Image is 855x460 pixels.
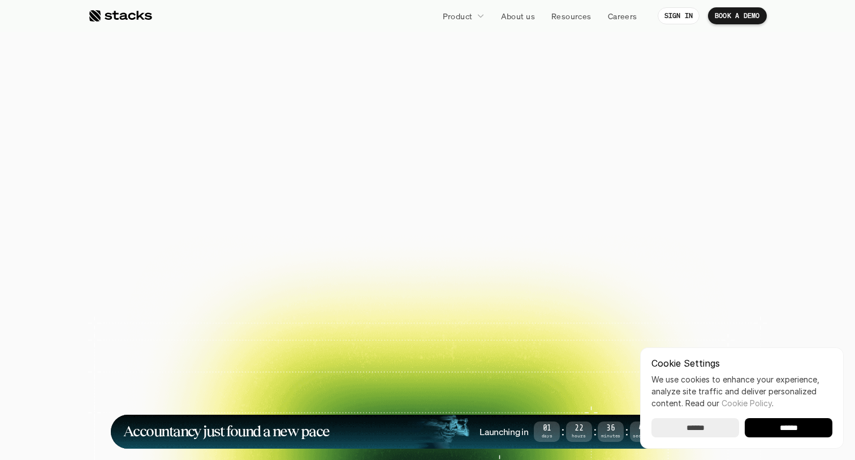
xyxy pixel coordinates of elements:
p: Cookie Settings [651,359,832,368]
p: About us [501,10,535,22]
p: Product [443,10,473,22]
span: financial [313,68,508,119]
span: 36 [598,425,624,432]
a: SIGN IN [658,7,700,24]
strong: : [592,425,598,438]
p: Close your books faster, smarter, and risk-free with Stacks, the AI tool for accounting teams. [286,183,569,218]
h2: Case study [253,383,283,390]
span: Minutes [598,434,624,438]
p: and more [637,358,707,368]
a: Accountancy just found a new paceLaunching in01Days:22Hours:36Minutes:45SecondsLEARN MORE [111,415,744,449]
a: Case study [311,345,381,394]
span: 01 [534,425,560,432]
p: BOOK A DEMO [329,244,394,261]
a: About us [494,6,542,26]
span: 45 [630,425,656,432]
h2: Case study [497,325,527,332]
p: Resources [551,10,591,22]
h2: Case study [334,383,364,390]
a: Cookie Policy [722,398,772,408]
strong: : [624,425,629,438]
a: Case study [230,345,300,394]
p: BOOK A DEMO [715,12,760,20]
a: Case study [230,287,300,337]
span: Hours [566,434,592,438]
h4: Launching in [480,425,528,438]
span: Days [534,434,560,438]
span: The [213,68,303,119]
p: Careers [608,10,637,22]
p: EXPLORE PRODUCT [438,244,526,261]
span: 22 [566,425,592,432]
span: Read our . [685,398,774,408]
a: BOOK A DEMO [309,239,413,267]
h1: Accountancy just found a new pace [123,425,330,438]
a: Careers [601,6,644,26]
a: Case study [148,287,218,337]
p: We use cookies to enhance your experience, analyze site traffic and deliver personalized content. [651,373,832,409]
span: close. [517,68,642,119]
h2: Case study [171,325,201,332]
a: BOOK A DEMO [708,7,767,24]
a: EXPLORE PRODUCT [418,239,546,267]
strong: : [560,425,565,438]
a: Case study [474,287,544,337]
span: Reimagined. [287,119,569,170]
span: Seconds [630,434,656,438]
h2: Case study [253,325,283,332]
p: SIGN IN [664,12,693,20]
a: Resources [545,6,598,26]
